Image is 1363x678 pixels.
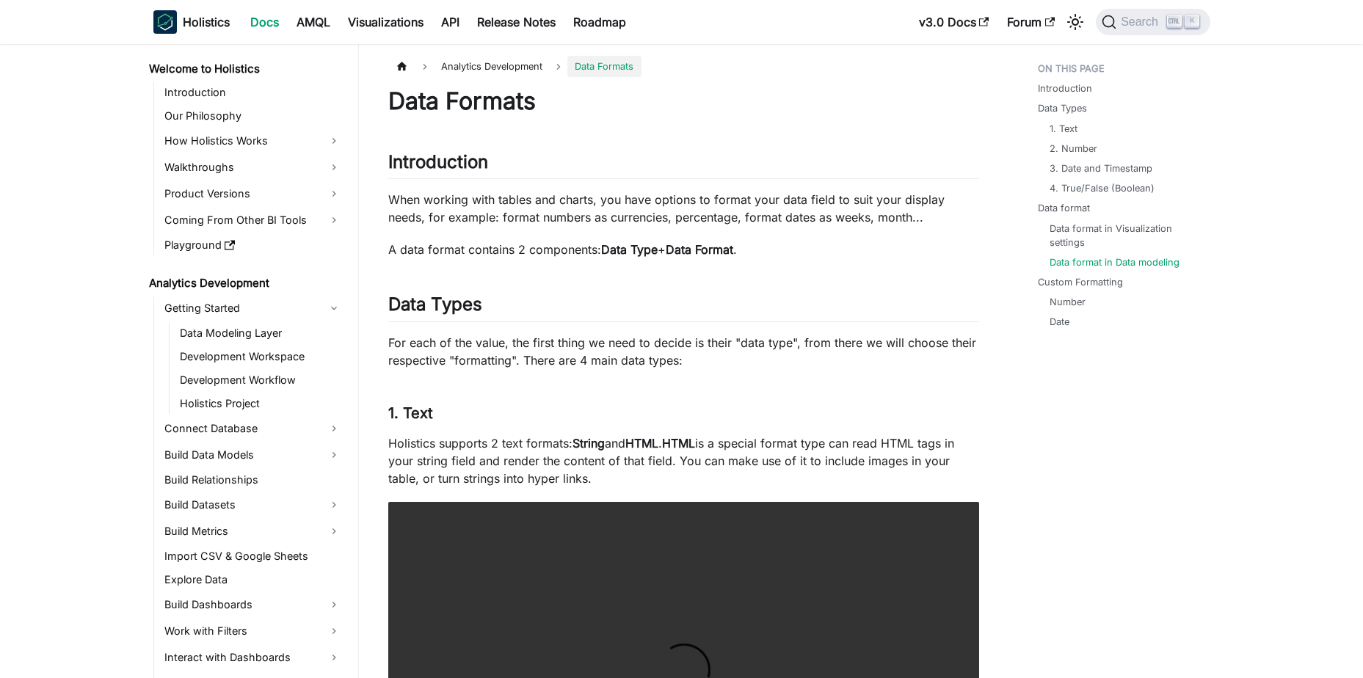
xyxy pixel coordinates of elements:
[1050,161,1152,175] a: 3. Date and Timestamp
[388,334,979,369] p: For each of the value, the first thing we need to decide is their "data type", from there we will...
[160,235,346,255] a: Playground
[339,10,432,34] a: Visualizations
[160,129,346,153] a: How Holistics Works
[388,87,979,116] h1: Data Formats
[288,10,339,34] a: AMQL
[160,82,346,103] a: Introduction
[388,404,979,423] h3: 1. Text
[468,10,564,34] a: Release Notes
[910,10,998,34] a: v3.0 Docs
[1050,255,1180,269] a: Data format in Data modeling
[160,443,346,467] a: Build Data Models
[1050,181,1155,195] a: 4. True/False (Boolean)
[145,59,346,79] a: Welcome to Holistics
[388,434,979,487] p: Holistics supports 2 text formats: and . is a special format type can read HTML tags in your stri...
[388,294,979,321] h2: Data Types
[1050,142,1097,156] a: 2. Number
[388,241,979,258] p: A data format contains 2 components: + .
[175,393,346,414] a: Holistics Project
[1116,15,1167,29] span: Search
[388,56,416,77] a: Home page
[160,569,346,590] a: Explore Data
[1096,9,1210,35] button: Search (Ctrl+K)
[567,56,641,77] span: Data Formats
[1038,201,1090,215] a: Data format
[175,370,346,390] a: Development Workflow
[1038,275,1123,289] a: Custom Formatting
[662,436,695,451] strong: HTML
[153,10,177,34] img: Holistics
[625,436,658,451] strong: HTML
[434,56,550,77] span: Analytics Development
[1050,315,1069,329] a: Date
[1038,101,1087,115] a: Data Types
[139,44,359,678] nav: Docs sidebar
[241,10,288,34] a: Docs
[666,242,733,257] strong: Data Format
[160,520,346,543] a: Build Metrics
[160,156,346,179] a: Walkthroughs
[160,546,346,566] a: Import CSV & Google Sheets
[388,151,979,179] h2: Introduction
[145,273,346,294] a: Analytics Development
[1038,81,1092,95] a: Introduction
[1050,295,1086,309] a: Number
[1064,10,1087,34] button: Switch between dark and light mode (currently light mode)
[160,470,346,490] a: Build Relationships
[183,13,230,31] b: Holistics
[175,346,346,367] a: Development Workspace
[160,182,346,205] a: Product Versions
[1050,122,1077,136] a: 1. Text
[160,593,346,616] a: Build Dashboards
[160,417,346,440] a: Connect Database
[160,208,346,232] a: Coming From Other BI Tools
[160,646,346,669] a: Interact with Dashboards
[564,10,635,34] a: Roadmap
[388,191,979,226] p: When working with tables and charts, you have options to format your data field to suit your disp...
[601,242,658,257] strong: Data Type
[432,10,468,34] a: API
[573,436,605,451] strong: String
[388,56,979,77] nav: Breadcrumbs
[1050,222,1196,249] a: Data format in Visualization settings
[998,10,1064,34] a: Forum
[160,296,346,320] a: Getting Started
[160,493,346,517] a: Build Datasets
[1185,15,1199,28] kbd: K
[153,10,230,34] a: HolisticsHolistics
[160,106,346,126] a: Our Philosophy
[175,323,346,343] a: Data Modeling Layer
[160,619,346,643] a: Work with Filters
